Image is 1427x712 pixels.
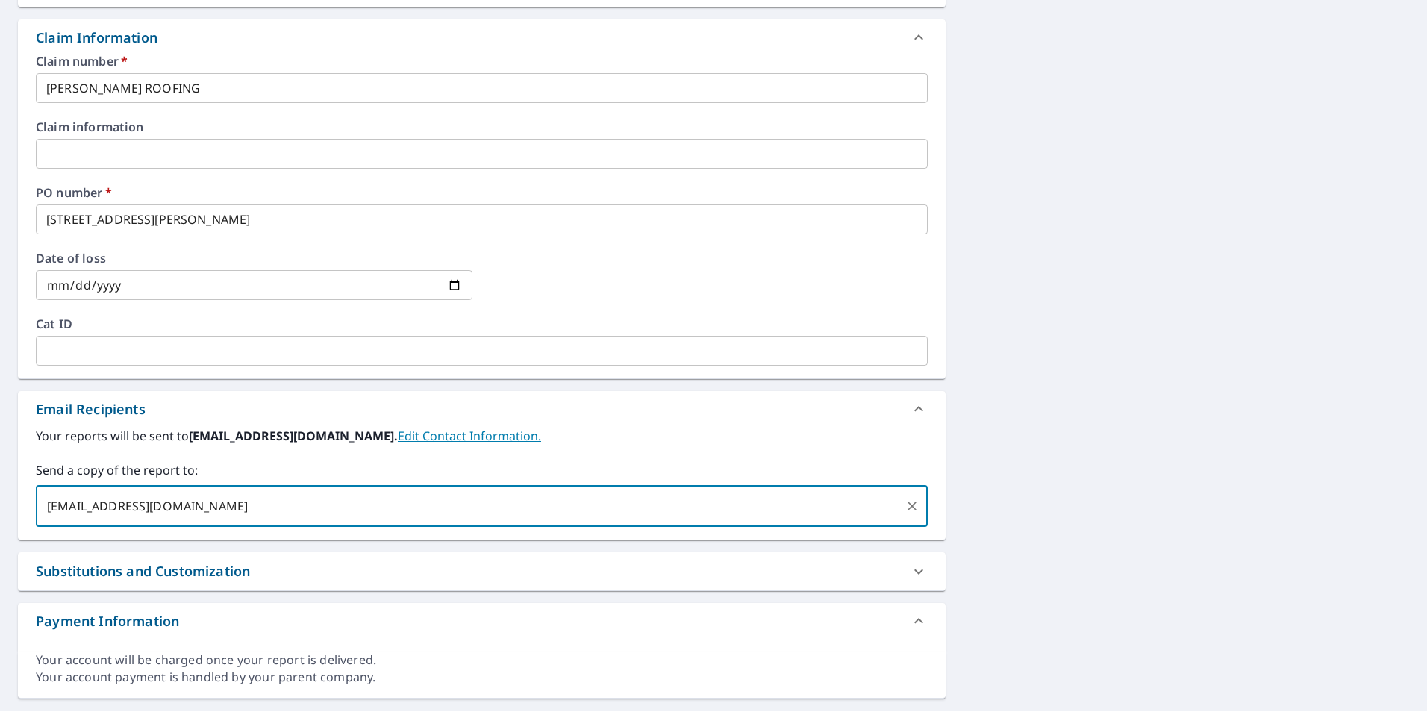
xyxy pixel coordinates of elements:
a: EditContactInfo [398,428,541,444]
div: Substitutions and Customization [36,561,250,581]
div: Your account payment is handled by your parent company. [36,669,928,686]
div: Payment Information [18,603,946,639]
label: PO number [36,187,928,199]
div: Claim Information [36,28,157,48]
div: Email Recipients [36,399,146,419]
label: Claim information [36,121,928,133]
button: Clear [902,496,922,516]
label: Claim number [36,55,928,67]
div: Payment Information [36,611,179,631]
label: Date of loss [36,252,472,264]
div: Your account will be charged once your report is delivered. [36,652,928,669]
div: Substitutions and Customization [18,552,946,590]
div: Claim Information [18,19,946,55]
b: [EMAIL_ADDRESS][DOMAIN_NAME]. [189,428,398,444]
label: Send a copy of the report to: [36,461,928,479]
div: Email Recipients [18,391,946,427]
label: Cat ID [36,318,928,330]
label: Your reports will be sent to [36,427,928,445]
